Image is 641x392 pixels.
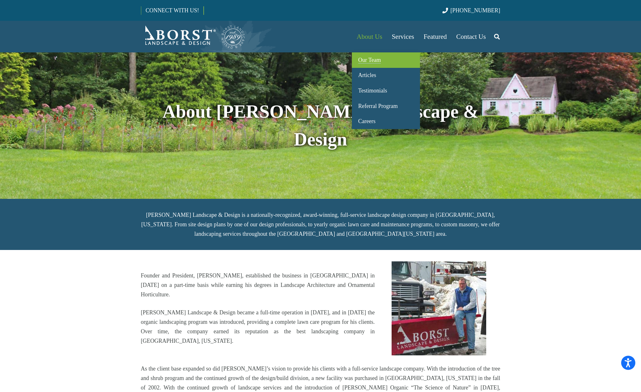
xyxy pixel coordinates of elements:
[456,33,486,40] span: Contact Us
[424,33,447,40] span: Featured
[387,21,419,52] a: Services
[451,7,500,14] span: [PHONE_NUMBER]
[358,72,376,78] span: Articles
[162,101,479,150] strong: About [PERSON_NAME] Landscape & Design
[352,68,420,83] a: Articles
[352,52,420,68] a: Our Team
[452,21,491,52] a: Contact Us
[392,33,414,40] span: Services
[352,83,420,98] a: Testimonials
[141,210,500,239] p: [PERSON_NAME] Landscape & Design is a nationally-recognized, award-winning, full-service landscap...
[419,21,452,52] a: Featured
[358,118,376,124] span: Careers
[141,24,246,49] a: Borst-Logo
[358,57,381,63] span: Our Team
[352,114,420,129] a: Careers
[358,87,387,94] span: Testimonials
[491,29,503,45] a: Search
[352,21,387,52] a: About Us
[141,271,375,299] p: Founder and President, [PERSON_NAME], established the business in [GEOGRAPHIC_DATA] in [DATE] on ...
[357,33,382,40] span: About Us
[358,103,398,109] span: Referral Program
[141,3,203,18] a: CONNECT WITH US!
[141,308,375,346] p: [PERSON_NAME] Landscape & Design became a full-time operation in [DATE], and in [DATE] the organi...
[352,98,420,114] a: Referral Program
[442,7,500,14] a: [PHONE_NUMBER]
